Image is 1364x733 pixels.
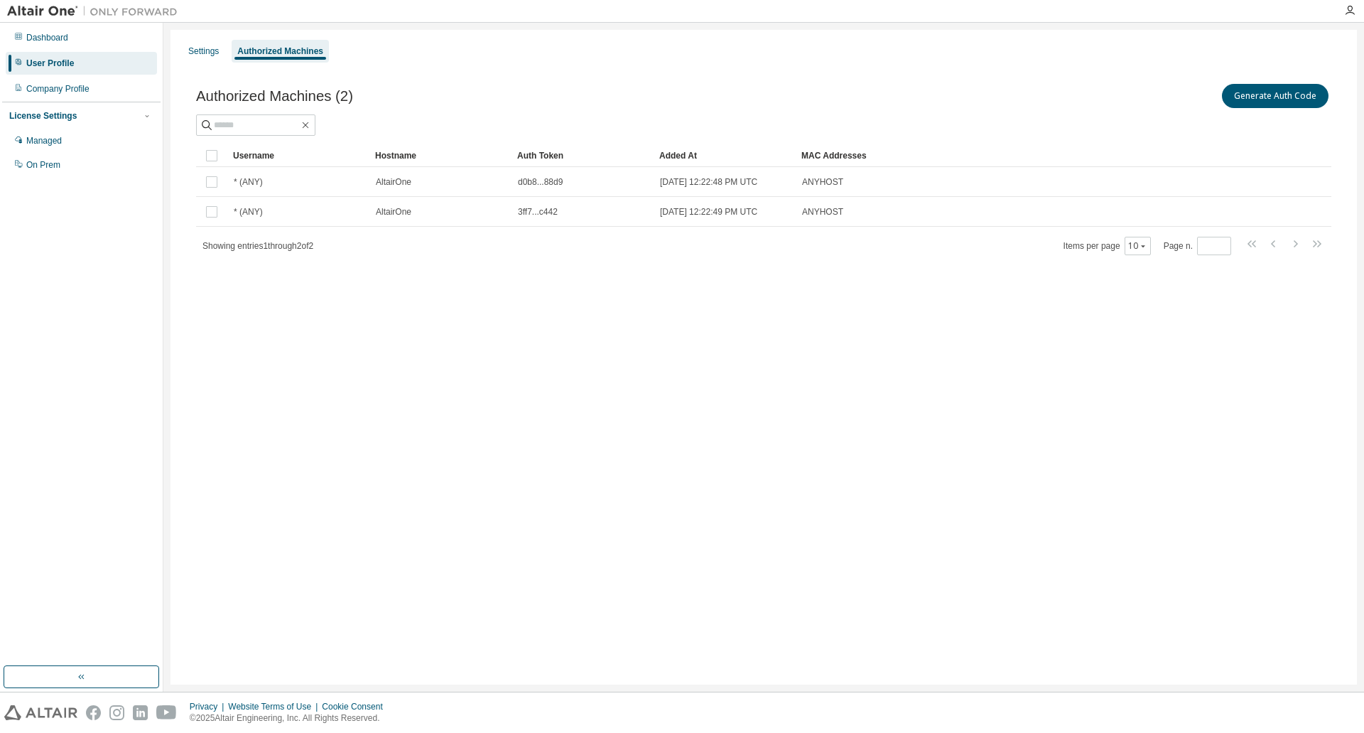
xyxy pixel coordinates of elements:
div: MAC Addresses [801,144,1182,167]
div: Company Profile [26,83,90,95]
span: Page n. [1164,237,1231,255]
div: User Profile [26,58,74,69]
img: youtube.svg [156,705,177,720]
img: Altair One [7,4,185,18]
span: 3ff7...c442 [518,206,558,218]
div: Authorized Machines [237,46,323,57]
span: * (ANY) [234,206,263,218]
p: © 2025 Altair Engineering, Inc. All Rights Reserved. [190,712,391,724]
span: [DATE] 12:22:48 PM UTC [660,176,757,188]
span: ANYHOST [802,176,843,188]
span: AltairOne [376,176,411,188]
button: Generate Auth Code [1222,84,1328,108]
div: Dashboard [26,32,68,43]
div: License Settings [9,110,77,122]
div: Hostname [375,144,506,167]
span: Authorized Machines (2) [196,88,353,105]
img: altair_logo.svg [4,705,77,720]
div: Managed [26,135,62,146]
button: 10 [1128,240,1147,252]
div: Privacy [190,701,228,712]
div: On Prem [26,159,60,171]
div: Website Terms of Use [228,701,322,712]
div: Username [233,144,364,167]
div: Cookie Consent [322,701,391,712]
div: Settings [188,46,219,57]
img: instagram.svg [109,705,124,720]
span: ANYHOST [802,206,843,218]
div: Auth Token [517,144,648,167]
span: Items per page [1063,237,1151,255]
span: d0b8...88d9 [518,176,563,188]
span: Showing entries 1 through 2 of 2 [202,241,313,251]
span: [DATE] 12:22:49 PM UTC [660,206,757,218]
span: AltairOne [376,206,411,218]
div: Added At [659,144,790,167]
span: * (ANY) [234,176,263,188]
img: facebook.svg [86,705,101,720]
img: linkedin.svg [133,705,148,720]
